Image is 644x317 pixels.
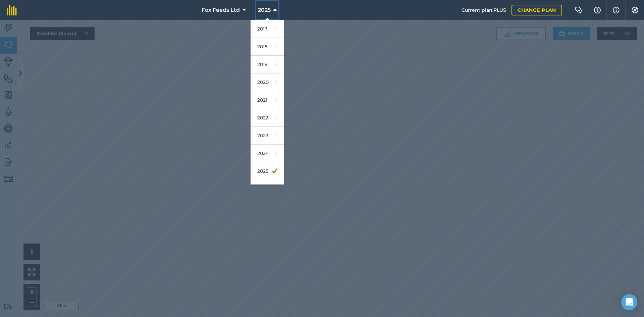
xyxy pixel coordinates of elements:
[202,6,240,14] span: Fox Feeds Ltd
[251,162,284,180] a: 2025
[251,91,284,109] a: 2021
[613,6,620,14] img: svg+xml;base64,PHN2ZyB4bWxucz0iaHR0cDovL3d3dy53My5vcmcvMjAwMC9zdmciIHdpZHRoPSIxNyIgaGVpZ2h0PSIxNy...
[575,7,583,13] img: Two speech bubbles overlapping with the left bubble in the forefront
[251,127,284,145] a: 2023
[251,109,284,127] a: 2022
[258,6,271,14] span: 2025
[251,180,284,198] a: 2026
[7,5,17,15] img: fieldmargin Logo
[462,6,506,14] span: Current plan : PLUS
[631,7,639,13] img: A cog icon
[251,38,284,56] a: 2018
[251,145,284,162] a: 2024
[593,7,601,13] img: A question mark icon
[251,73,284,91] a: 2020
[621,294,637,310] div: Open Intercom Messenger
[251,56,284,73] a: 2019
[512,5,562,15] a: Change plan
[251,20,284,38] a: 2017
